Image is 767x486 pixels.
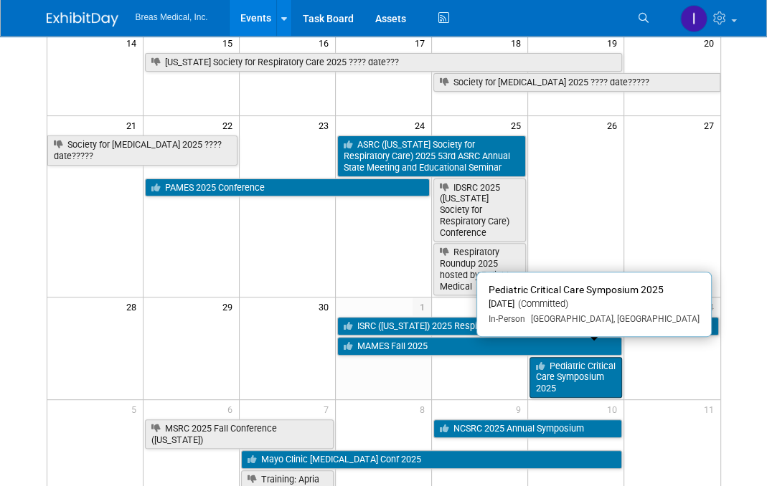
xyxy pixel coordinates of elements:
a: ISRC ([US_STATE]) 2025 Respiratory Care Seminar [337,317,719,335]
span: 8 [418,400,431,418]
a: [US_STATE] Society for Respiratory Care 2025 ???? date??? [145,53,622,72]
span: 5 [130,400,143,418]
a: NCSRC 2025 Annual Symposium [433,419,622,438]
span: In-Person [489,314,525,324]
span: Breas Medical, Inc. [136,12,208,22]
a: Respiratory Roundup 2025 hosted by Reliable Medical [433,243,526,295]
span: 30 [317,297,335,315]
span: 29 [221,297,239,315]
a: IDSRC 2025 ([US_STATE] Society for Respiratory Care) Conference [433,178,526,242]
span: 21 [125,116,143,134]
span: Pediatric Critical Care Symposium 2025 [489,284,664,295]
span: 19 [606,34,624,52]
span: (Committed) [514,298,568,309]
span: 14 [125,34,143,52]
span: 18 [509,34,527,52]
span: 27 [702,116,720,134]
a: Society for [MEDICAL_DATA] 2025 ???? date????? [433,73,720,92]
span: 25 [509,116,527,134]
a: Society for [MEDICAL_DATA] 2025 ???? date????? [47,135,238,165]
span: 10 [606,400,624,418]
a: Pediatric Critical Care Symposium 2025 [530,357,622,398]
a: ASRC ([US_STATE] Society for Respiratory Care) 2025 53rd ASRC Annual State Meeting and Educationa... [337,135,526,176]
span: [GEOGRAPHIC_DATA], [GEOGRAPHIC_DATA] [525,314,700,324]
span: 11 [702,400,720,418]
span: 16 [317,34,335,52]
span: 20 [702,34,720,52]
span: 23 [317,116,335,134]
span: 15 [221,34,239,52]
span: 1 [413,297,431,315]
span: 9 [514,400,527,418]
span: 6 [226,400,239,418]
span: 28 [125,297,143,315]
img: ExhibitDay [47,12,118,27]
span: 17 [413,34,431,52]
span: 24 [413,116,431,134]
img: Inga Dolezar [680,5,707,32]
a: PAMES 2025 Conference [145,178,430,197]
div: [DATE] [489,298,700,310]
a: Mayo Clinic [MEDICAL_DATA] Conf 2025 [241,450,622,469]
a: MAMES Fall 2025 [337,337,622,356]
a: MSRC 2025 Fall Conference ([US_STATE]) [145,419,334,449]
span: 26 [606,116,624,134]
span: 4 [707,297,720,315]
span: 7 [322,400,335,418]
span: 22 [221,116,239,134]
